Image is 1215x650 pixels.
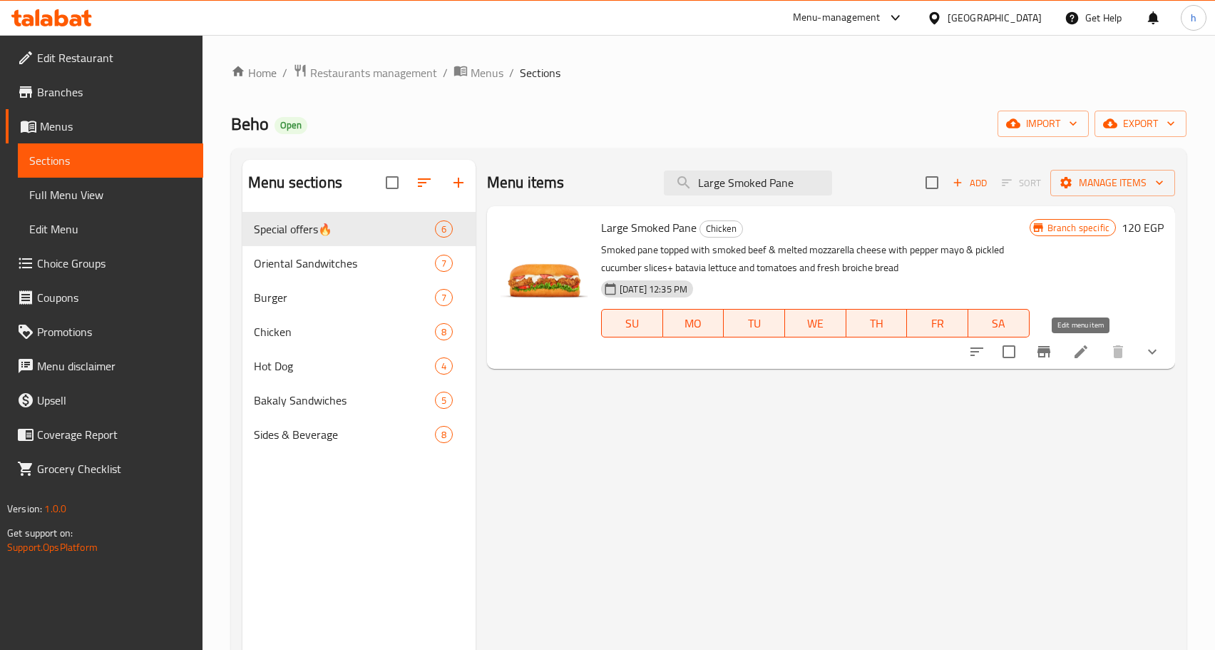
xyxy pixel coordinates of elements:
div: [GEOGRAPHIC_DATA] [948,10,1042,26]
button: Manage items [1050,170,1175,196]
span: Special offers🔥 [254,220,435,238]
li: / [282,64,287,81]
span: h [1191,10,1196,26]
span: 8 [436,325,452,339]
button: show more [1135,335,1169,369]
span: Version: [7,499,42,518]
div: items [435,255,453,272]
span: 7 [436,291,452,305]
h2: Menu sections [248,172,342,193]
button: Branch-specific-item [1027,335,1061,369]
div: items [435,392,453,409]
li: / [443,64,448,81]
span: Open [275,119,307,131]
span: Get support on: [7,524,73,542]
div: items [435,289,453,306]
span: SU [607,313,657,334]
div: Chicken8 [242,315,476,349]
button: delete [1101,335,1135,369]
a: Home [231,64,277,81]
div: items [435,357,453,375]
h6: 120 EGP [1122,218,1164,238]
span: Menus [40,118,192,135]
span: Select section first [993,172,1050,194]
span: 6 [436,223,452,236]
span: 5 [436,394,452,407]
button: TU [724,309,785,337]
span: Hot Dog [254,357,435,375]
span: Large Smoked Pane [601,217,697,238]
a: Coverage Report [6,417,203,452]
div: Special offers🔥6 [242,212,476,246]
span: Chicken [700,220,742,237]
span: Coupons [37,289,192,306]
span: Branch specific [1042,221,1115,235]
span: Upsell [37,392,192,409]
p: Smoked pane topped with smoked beef & melted mozzarella cheese with pepper mayo & pickled cucumbe... [601,241,1030,277]
nav: breadcrumb [231,64,1186,82]
span: 8 [436,428,452,442]
span: 7 [436,257,452,270]
span: Burger [254,289,435,306]
button: sort-choices [960,335,994,369]
button: SU [601,309,663,337]
button: export [1094,111,1186,137]
button: SA [968,309,1030,337]
span: Sort sections [407,166,441,200]
span: Full Menu View [29,186,192,203]
a: Edit Menu [18,212,203,246]
input: search [664,171,832,195]
span: WE [791,313,841,334]
span: Menu disclaimer [37,357,192,375]
a: Edit Restaurant [6,41,203,75]
button: Add section [441,166,476,200]
span: Add [950,175,989,191]
span: [DATE] 12:35 PM [614,283,693,296]
img: Large Smoked Pane [498,218,590,309]
span: FR [913,313,963,334]
svg: Show Choices [1144,343,1161,360]
span: Sections [29,152,192,169]
a: Full Menu View [18,178,203,212]
a: Upsell [6,383,203,417]
nav: Menu sections [242,206,476,457]
div: Oriental Sandwitches7 [242,246,476,280]
a: Menus [453,64,503,82]
span: SA [974,313,1024,334]
div: Sides & Beverage8 [242,417,476,452]
button: WE [785,309,846,337]
button: FR [907,309,968,337]
span: Select to update [994,337,1024,367]
span: Branches [37,83,192,101]
div: items [435,220,453,238]
span: import [1009,115,1077,133]
button: MO [663,309,724,337]
span: Choice Groups [37,255,192,272]
span: Bakaly Sandwiches [254,392,435,409]
span: Promotions [37,323,192,340]
div: Chicken [699,220,743,238]
span: Sections [520,64,560,81]
span: 1.0.0 [44,499,66,518]
span: Add item [947,172,993,194]
span: TH [852,313,902,334]
span: Menus [471,64,503,81]
div: items [435,426,453,443]
button: TH [846,309,908,337]
span: export [1106,115,1175,133]
div: Menu-management [793,9,881,26]
span: Sides & Beverage [254,426,435,443]
div: Open [275,117,307,134]
div: Bakaly Sandwiches5 [242,383,476,417]
span: 4 [436,360,452,373]
a: Grocery Checklist [6,452,203,486]
div: Burger7 [242,280,476,315]
a: Branches [6,75,203,109]
span: Edit Menu [29,220,192,238]
span: Select all sections [377,168,407,198]
button: import [998,111,1089,137]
